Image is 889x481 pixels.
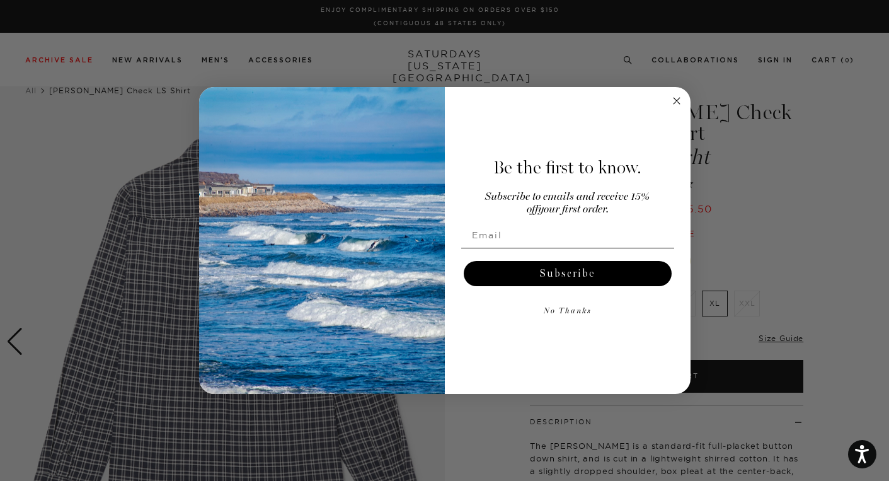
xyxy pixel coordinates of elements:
[461,299,674,324] button: No Thanks
[527,204,538,215] span: off
[199,87,445,395] img: 125c788d-000d-4f3e-b05a-1b92b2a23ec9.jpeg
[464,261,672,286] button: Subscribe
[461,223,674,248] input: Email
[538,204,609,215] span: your first order.
[485,192,650,202] span: Subscribe to emails and receive 15%
[669,93,684,108] button: Close dialog
[493,157,641,178] span: Be the first to know.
